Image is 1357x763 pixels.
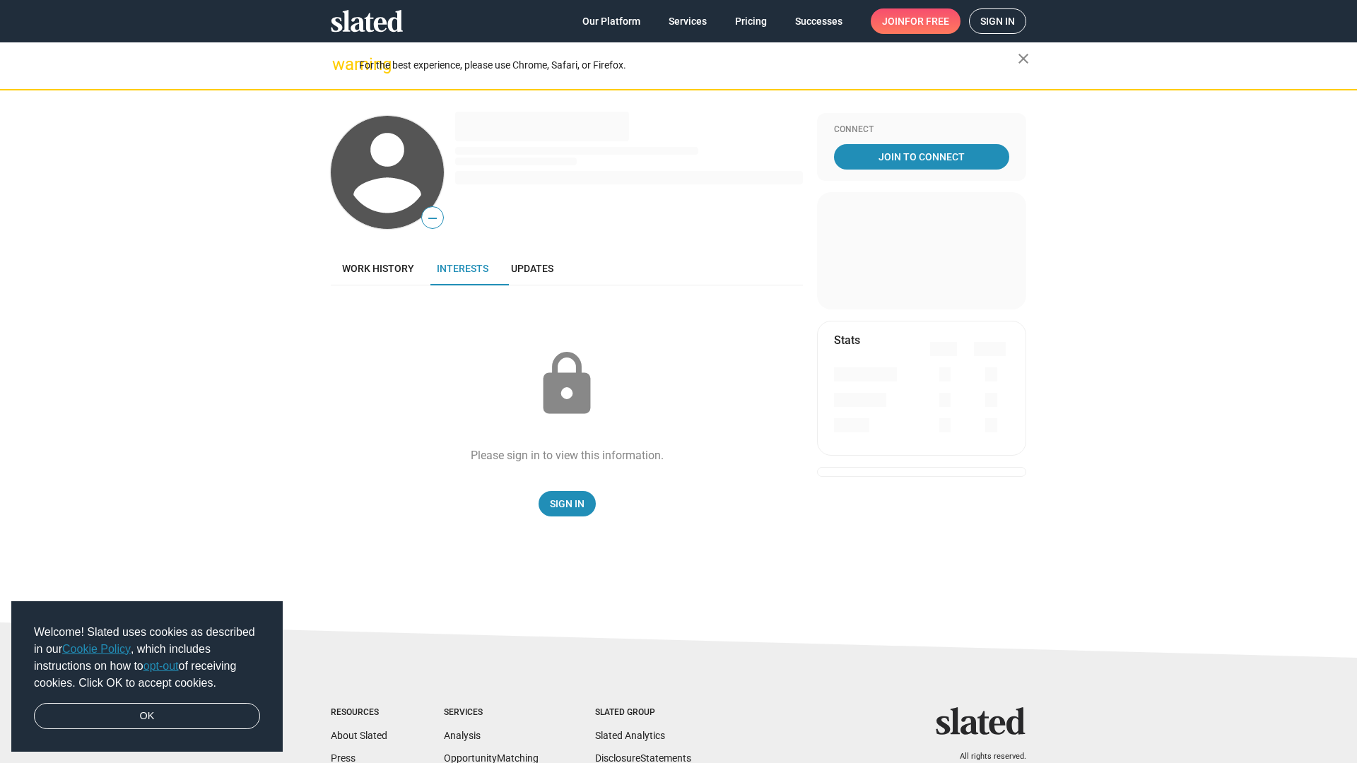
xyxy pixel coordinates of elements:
a: Joinfor free [871,8,961,34]
a: Successes [784,8,854,34]
span: Join [882,8,949,34]
a: Our Platform [571,8,652,34]
span: Updates [511,263,553,274]
a: Sign in [969,8,1026,34]
a: Work history [331,252,425,285]
a: Sign In [539,491,596,516]
mat-icon: warning [332,56,349,73]
div: Connect [834,124,1009,136]
span: Welcome! Slated uses cookies as described in our , which includes instructions on how to of recei... [34,624,260,692]
a: Slated Analytics [595,730,665,741]
span: — [422,209,443,227]
mat-card-title: Stats [834,333,860,348]
a: Updates [500,252,565,285]
div: For the best experience, please use Chrome, Safari, or Firefox. [359,56,1018,75]
div: Please sign in to view this information. [471,448,664,463]
a: opt-out [143,660,179,672]
a: Join To Connect [834,144,1009,170]
span: Services [669,8,707,34]
a: Interests [425,252,500,285]
mat-icon: lock [531,349,602,420]
div: cookieconsent [11,601,283,752]
a: Services [657,8,718,34]
span: Join To Connect [837,144,1006,170]
span: Sign in [980,9,1015,33]
a: Analysis [444,730,481,741]
span: Interests [437,263,488,274]
a: Pricing [724,8,778,34]
span: Work history [342,263,414,274]
div: Services [444,707,539,718]
a: dismiss cookie message [34,703,260,730]
div: Resources [331,707,387,718]
span: Sign In [550,491,584,516]
span: Pricing [735,8,767,34]
span: Our Platform [582,8,640,34]
mat-icon: close [1015,50,1032,67]
span: Successes [795,8,842,34]
span: for free [905,8,949,34]
div: Slated Group [595,707,691,718]
a: Cookie Policy [62,643,131,655]
a: About Slated [331,730,387,741]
